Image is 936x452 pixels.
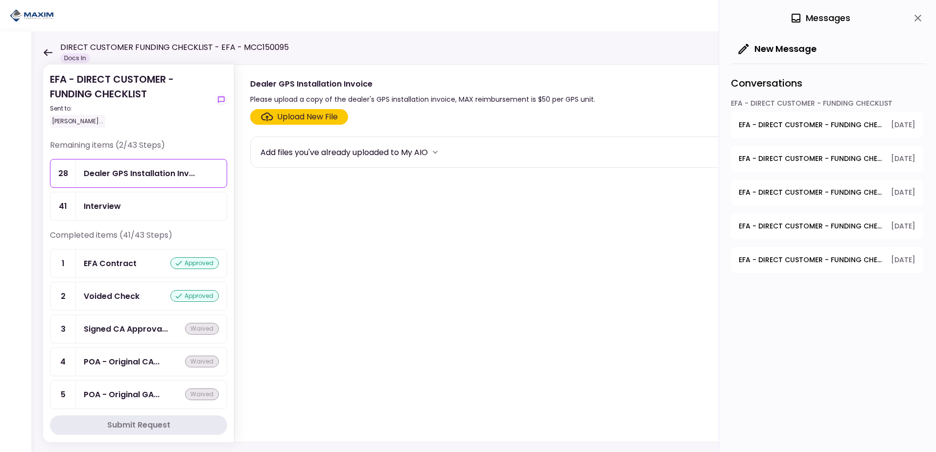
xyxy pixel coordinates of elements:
span: [DATE] [891,120,915,130]
button: New Message [731,36,824,62]
span: [DATE] [891,255,915,265]
div: POA - Original GA POA & T-146 (Received in house) [84,388,160,401]
div: 5 [50,381,76,408]
div: Interview [84,200,121,212]
button: close [910,10,926,26]
a: 3Signed CA Approval & Disclosure Formswaived [50,315,227,343]
button: open-conversation [731,180,923,205]
div: 1 [50,249,76,277]
div: Please upload a copy of the dealer's GPS installation invoice, MAX reimbursement is $50 per GPS u... [250,93,595,105]
a: 41Interview [50,192,227,221]
button: show-messages [215,94,227,106]
div: approved [170,290,219,302]
span: [DATE] [891,187,915,198]
div: Submit Request [107,419,170,431]
div: waived [185,388,219,400]
div: Sent to: [50,104,211,113]
div: 2 [50,282,76,310]
a: 5POA - Original GA POA & T-146 (Received in house)waived [50,380,227,409]
div: 3 [50,315,76,343]
div: approved [170,257,219,269]
div: Dealer GPS Installation Invoice [84,167,195,180]
button: open-conversation [731,112,923,138]
div: waived [185,323,219,335]
div: Remaining items (2/43 Steps) [50,139,227,159]
div: Add files you've already uploaded to My AIO [260,146,428,158]
div: waived [185,356,219,367]
span: EFA - DIRECT CUSTOMER - FUNDING CHECKLIST - Certificate of Insurance [739,187,884,198]
div: Docs In [60,53,90,63]
span: EFA - DIRECT CUSTOMER - FUNDING CHECKLIST - GPS Units Ordered [739,221,884,231]
span: EFA - DIRECT CUSTOMER - FUNDING CHECKLIST - POA Copy & Tracking Receipt [739,120,884,130]
div: EFA - DIRECT CUSTOMER - FUNDING CHECKLIST [50,72,211,128]
img: Partner icon [10,8,54,23]
div: Conversations [731,64,926,98]
div: Upload New File [277,111,338,123]
a: 2Voided Checkapproved [50,282,227,311]
div: 28 [50,159,76,187]
div: EFA - DIRECT CUSTOMER - FUNDING CHECKLIST [731,98,923,112]
button: open-conversation [731,146,923,172]
a: 4POA - Original CA Reg 260, 256, & 4008 (Received in house)waived [50,347,227,376]
div: Dealer GPS Installation Invoice [250,78,595,90]
div: Signed CA Approval & Disclosure Forms [84,323,168,335]
button: Submit Request [50,415,227,435]
div: Messages [790,11,850,25]
div: Voided Check [84,290,140,302]
div: 41 [50,192,76,220]
button: open-conversation [731,213,923,239]
button: open-conversation [731,247,923,273]
button: more [428,145,443,159]
div: Dealer GPS Installation InvoicePlease upload a copy of the dealer's GPS installation invoice, MAX... [234,65,916,442]
div: 4 [50,348,76,376]
span: EFA - DIRECT CUSTOMER - FUNDING CHECKLIST - CORRECTED ACH FORM - via DocuSign [739,154,884,164]
h1: DIRECT CUSTOMER FUNDING CHECKLIST - EFA - MCC150095 [60,42,289,53]
span: [DATE] [891,221,915,231]
div: EFA Contract [84,257,137,270]
a: 28Dealer GPS Installation Invoice [50,159,227,188]
span: Click here to upload the required document [250,109,348,125]
div: POA - Original CA Reg 260, 256, & 4008 (Received in house) [84,356,160,368]
a: 1EFA Contractapproved [50,249,227,278]
span: [DATE] [891,154,915,164]
div: Completed items (41/43 Steps) [50,229,227,249]
div: [PERSON_NAME]... [50,115,105,128]
span: EFA - DIRECT CUSTOMER - FUNDING CHECKLIST - Proof of Company Ownership [739,255,884,265]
